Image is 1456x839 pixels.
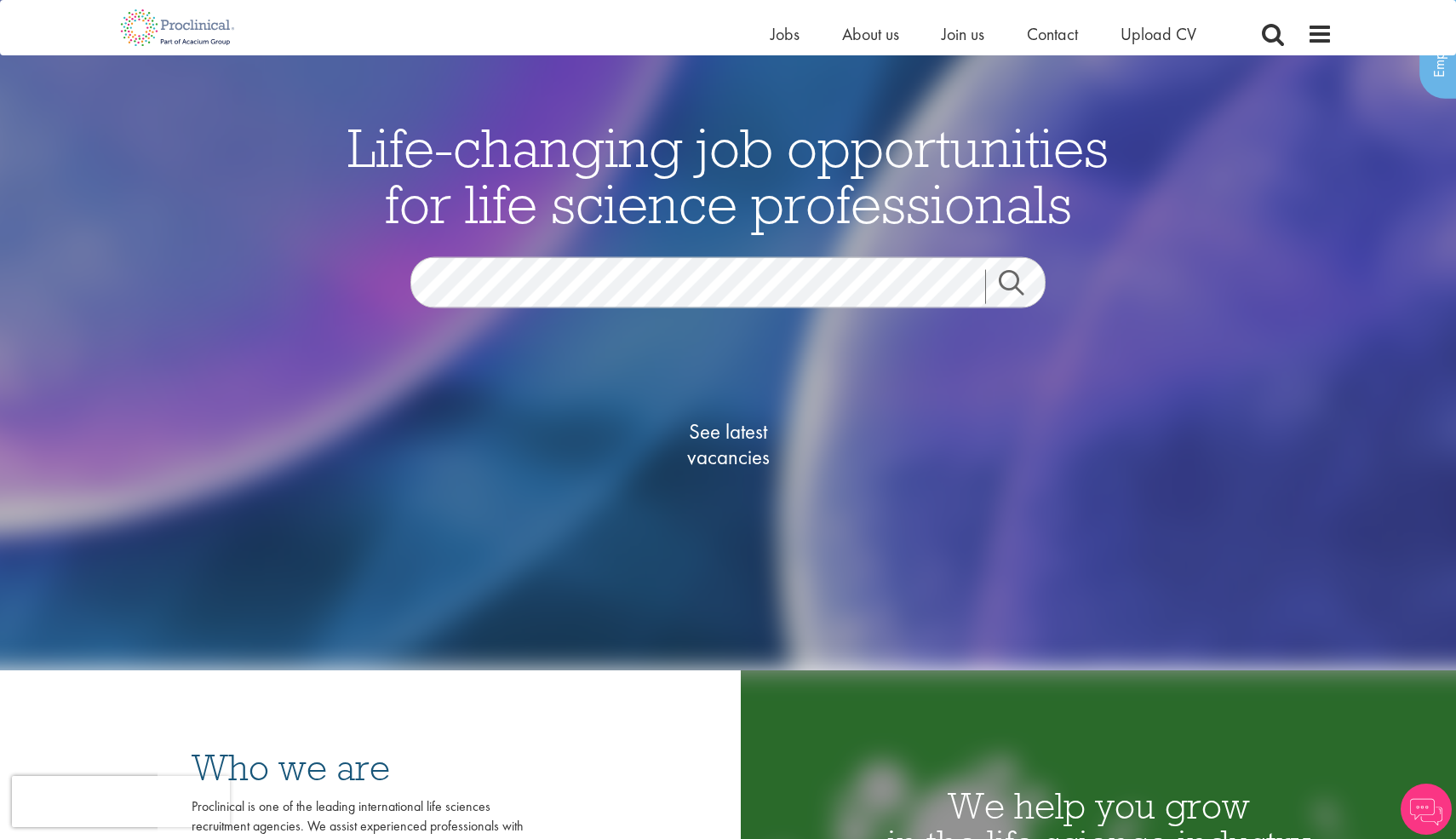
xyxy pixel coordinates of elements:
a: Join us [942,23,984,45]
a: Jobs [771,23,800,45]
a: About us [842,23,899,45]
img: Chatbot [1401,784,1452,835]
span: Life-changing job opportunities for life science professionals [347,112,1109,237]
a: Upload CV [1121,23,1196,45]
span: See latest vacancies [643,418,813,469]
iframe: reCAPTCHA [12,776,230,827]
h3: Who we are [192,749,524,786]
a: Job search submit button [985,269,1058,303]
a: See latestvacancies [643,350,813,537]
a: Contact [1027,23,1078,45]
